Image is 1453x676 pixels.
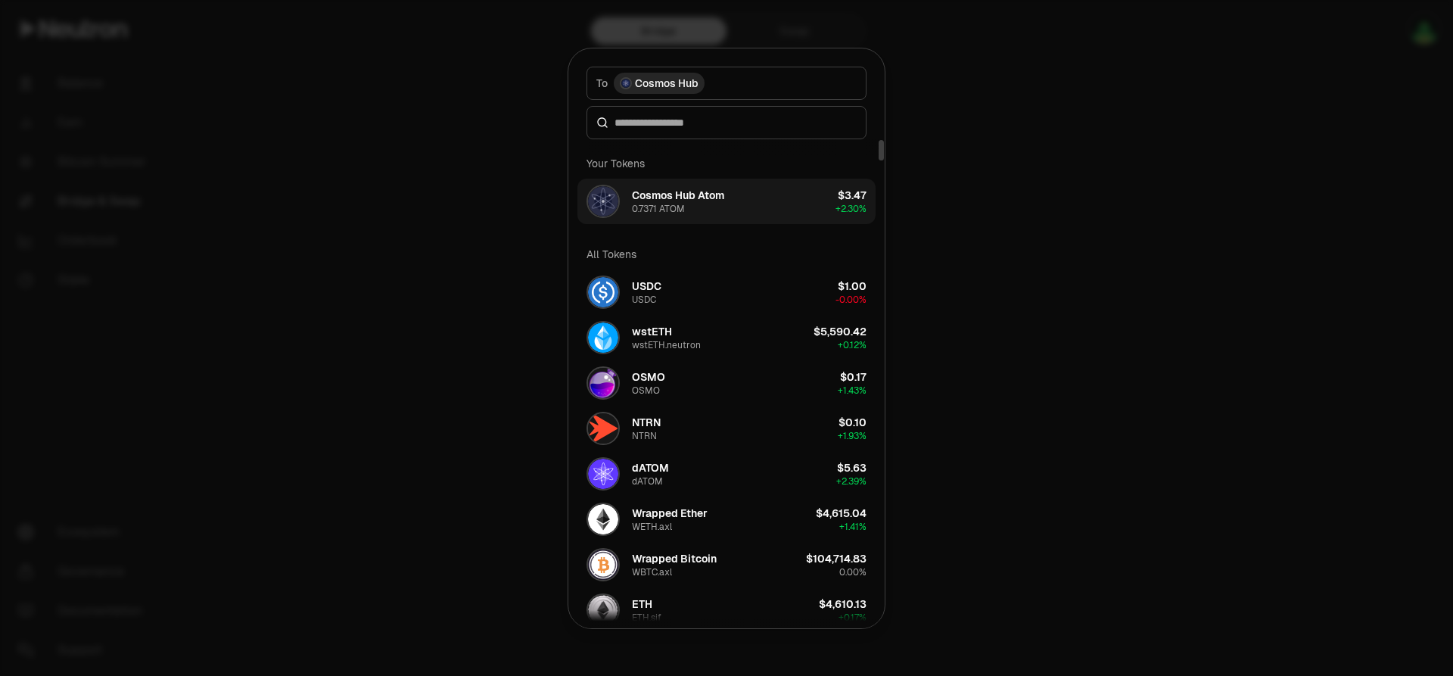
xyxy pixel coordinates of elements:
div: OSMO [632,385,660,397]
img: ETH.sif Logo [588,595,618,625]
div: Cosmos Hub Atom [632,188,724,203]
button: WETH.axl LogoWrapped EtherWETH.axl$4,615.04+1.41% [577,497,876,542]
div: $0.10 [839,415,867,430]
button: dATOM LogodATOMdATOM$5.63+2.39% [577,451,876,497]
button: ETH.sif LogoETHETH.sif$4,610.13+0.17% [577,587,876,633]
img: OSMO Logo [588,368,618,398]
div: WBTC.axl [632,566,672,578]
span: + 1.93% [838,430,867,442]
button: NTRN LogoNTRNNTRN$0.10+1.93% [577,406,876,451]
img: wstETH.neutron Logo [588,322,618,353]
img: NTRN Logo [588,413,618,444]
span: -0.00% [835,294,867,306]
img: WETH.axl Logo [588,504,618,534]
span: + 0.17% [839,612,867,624]
div: ETH [632,597,652,612]
div: All Tokens [577,239,876,269]
div: dATOM [632,475,663,488]
div: $3.47 [838,188,867,203]
div: wstETH.neutron [632,339,701,351]
div: $1.00 [838,279,867,294]
button: OSMO LogoOSMOOSMO$0.17+1.43% [577,360,876,406]
div: $4,610.13 [819,597,867,612]
div: $104,714.83 [806,551,867,566]
div: ETH.sif [632,612,661,624]
div: NTRN [632,415,661,430]
button: ATOM LogoCosmos Hub Atom0.7371 ATOM$3.47+2.30% [577,179,876,224]
div: 0.7371 ATOM [632,203,685,215]
button: ToCosmos Hub LogoCosmos Hub [586,67,867,100]
img: Cosmos Hub Logo [621,79,630,88]
div: $0.17 [840,369,867,385]
span: + 2.30% [835,203,867,215]
span: + 1.41% [839,521,867,533]
div: Wrapped Ether [632,506,708,521]
img: USDC Logo [588,277,618,307]
div: USDC [632,279,661,294]
div: WETH.axl [632,521,672,533]
div: NTRN [632,430,657,442]
img: dATOM Logo [588,459,618,489]
div: wstETH [632,324,672,339]
div: dATOM [632,460,669,475]
button: wstETH.neutron LogowstETHwstETH.neutron$5,590.42+0.12% [577,315,876,360]
span: Cosmos Hub [635,76,698,91]
button: USDC LogoUSDCUSDC$1.00-0.00% [577,269,876,315]
span: 0.00% [839,566,867,578]
span: + 2.39% [836,475,867,488]
div: Your Tokens [577,148,876,179]
span: + 1.43% [838,385,867,397]
div: $5,590.42 [814,324,867,339]
div: OSMO [632,369,665,385]
div: $4,615.04 [816,506,867,521]
span: To [596,76,608,91]
button: WBTC.axl LogoWrapped BitcoinWBTC.axl$104,714.830.00% [577,542,876,587]
img: WBTC.axl Logo [588,550,618,580]
div: USDC [632,294,656,306]
span: + 0.12% [838,339,867,351]
div: $5.63 [837,460,867,475]
div: Wrapped Bitcoin [632,551,717,566]
img: ATOM Logo [588,186,618,217]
